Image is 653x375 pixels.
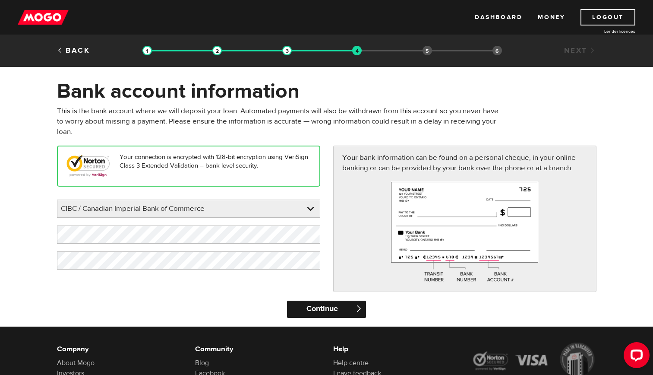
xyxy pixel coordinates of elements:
[580,9,635,25] a: Logout
[142,46,152,55] img: transparent-188c492fd9eaac0f573672f40bb141c2.gif
[342,153,587,173] p: Your bank information can be found on a personal cheque, in your online banking or can be provide...
[195,359,209,367] a: Blog
[282,46,292,55] img: transparent-188c492fd9eaac0f573672f40bb141c2.gif
[212,46,222,55] img: transparent-188c492fd9eaac0f573672f40bb141c2.gif
[333,344,458,354] h6: Help
[617,339,653,375] iframe: LiveChat chat widget
[57,80,596,102] h1: Bank account information
[18,9,69,25] img: mogo_logo-11ee424be714fa7cbb0f0f49df9e16ec.png
[538,9,565,25] a: Money
[475,9,522,25] a: Dashboard
[352,46,362,55] img: transparent-188c492fd9eaac0f573672f40bb141c2.gif
[57,46,90,55] a: Back
[391,182,538,283] img: paycheck-large-7c426558fe069eeec9f9d0ad74ba3ec2.png
[355,305,363,312] span: 
[57,106,505,137] p: This is the bank account where we will deposit your loan. Automated payments will also be withdra...
[287,301,366,318] input: Continue
[564,46,596,55] a: Next
[571,28,635,35] a: Lender licences
[333,359,369,367] a: Help centre
[57,344,182,354] h6: Company
[57,359,95,367] a: About Mogo
[195,344,320,354] h6: Community
[66,153,311,170] p: Your connection is encrypted with 128-bit encryption using VeriSign Class 3 Extended Validation –...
